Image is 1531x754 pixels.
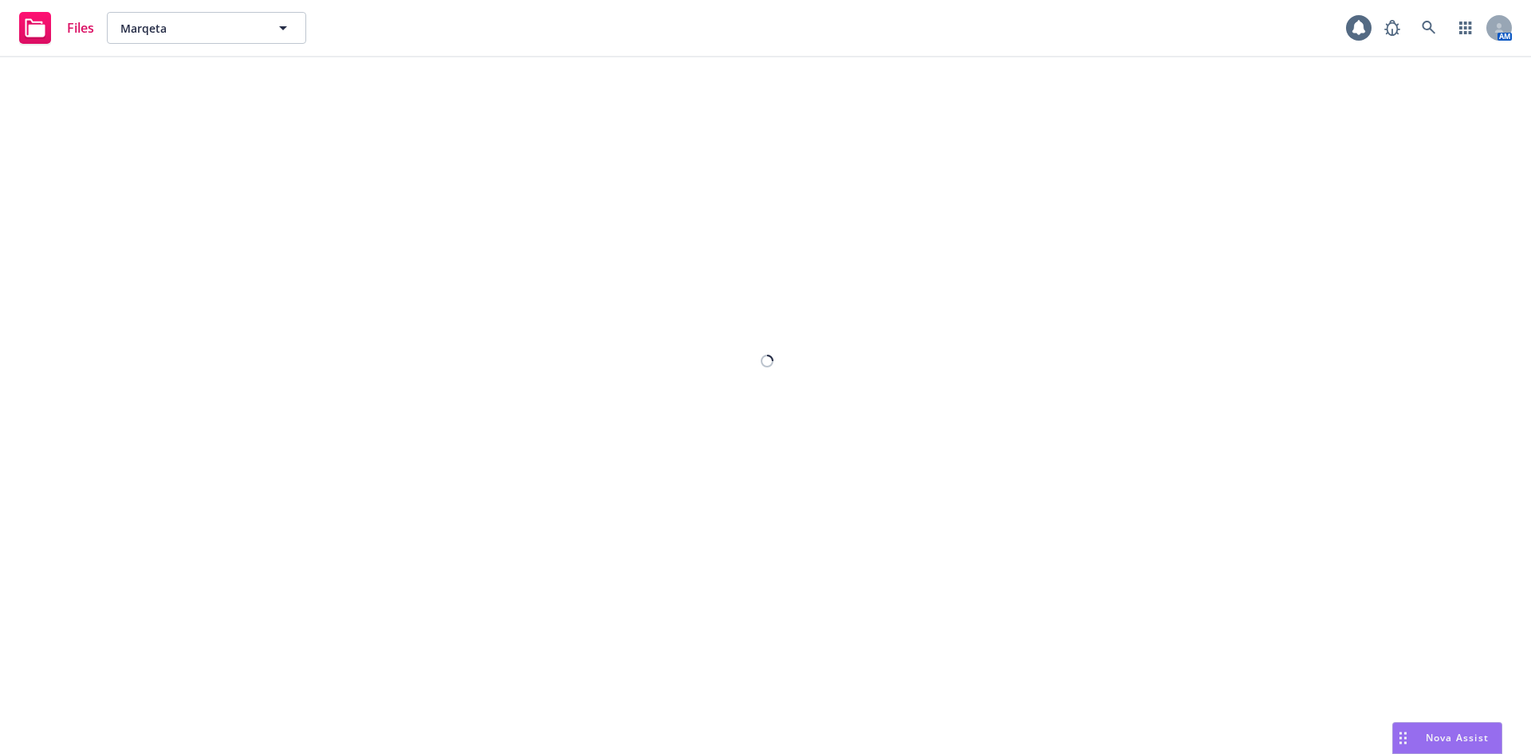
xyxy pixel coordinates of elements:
a: Search [1413,12,1445,44]
span: Nova Assist [1426,731,1489,744]
span: Files [67,22,94,34]
button: Nova Assist [1392,722,1502,754]
a: Files [13,6,100,50]
a: Switch app [1450,12,1482,44]
a: Report a Bug [1376,12,1408,44]
div: Drag to move [1393,723,1413,753]
span: Marqeta [120,20,258,37]
button: Marqeta [107,12,306,44]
